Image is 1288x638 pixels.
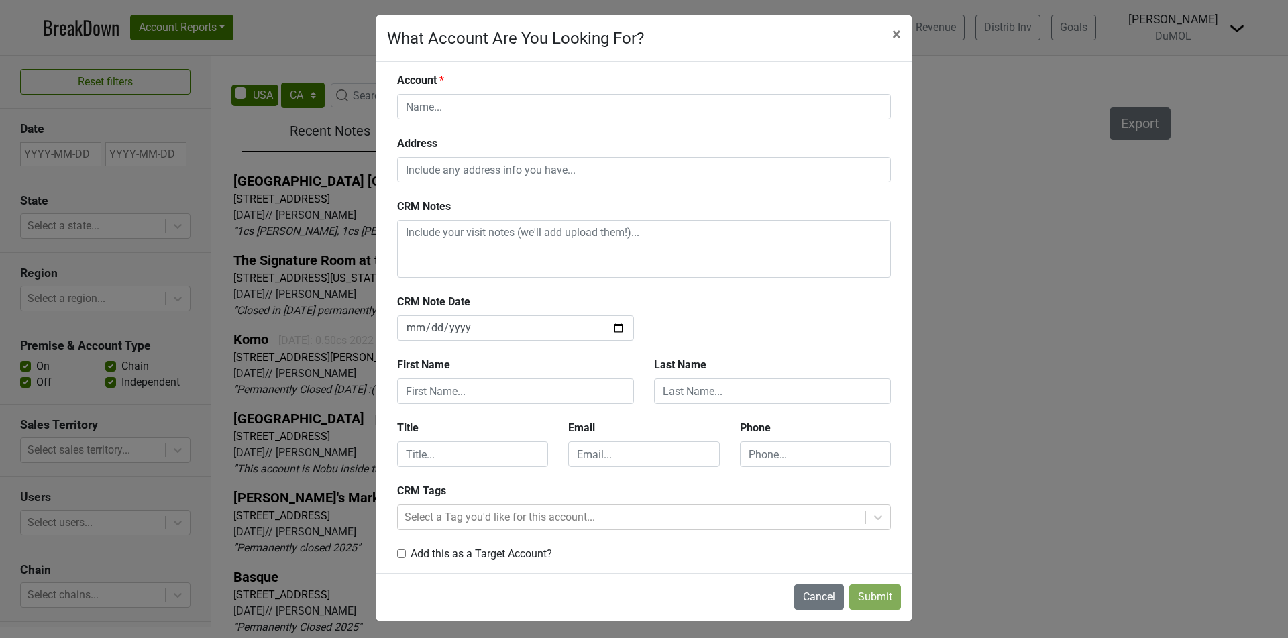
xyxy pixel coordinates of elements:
input: First Name... [397,378,634,404]
b: Phone [740,421,771,434]
b: Title [397,421,419,434]
input: Include any address info you have... [397,157,891,182]
b: First Name [397,358,450,371]
b: Email [568,421,595,434]
label: Add this as a Target Account? [411,546,552,562]
button: Cancel [794,584,844,610]
b: Address [397,137,437,150]
b: Last Name [654,358,706,371]
input: Phone... [740,441,891,467]
b: CRM Notes [397,200,451,213]
b: Account [397,74,437,87]
b: CRM Tags [397,484,446,497]
input: Email... [568,441,719,467]
input: Title... [397,441,548,467]
button: Submit [849,584,901,610]
input: Name... [397,94,891,119]
span: × [892,25,901,44]
b: CRM Note Date [397,295,470,308]
input: Last Name... [654,378,891,404]
div: What Account Are You Looking For? [387,26,644,50]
